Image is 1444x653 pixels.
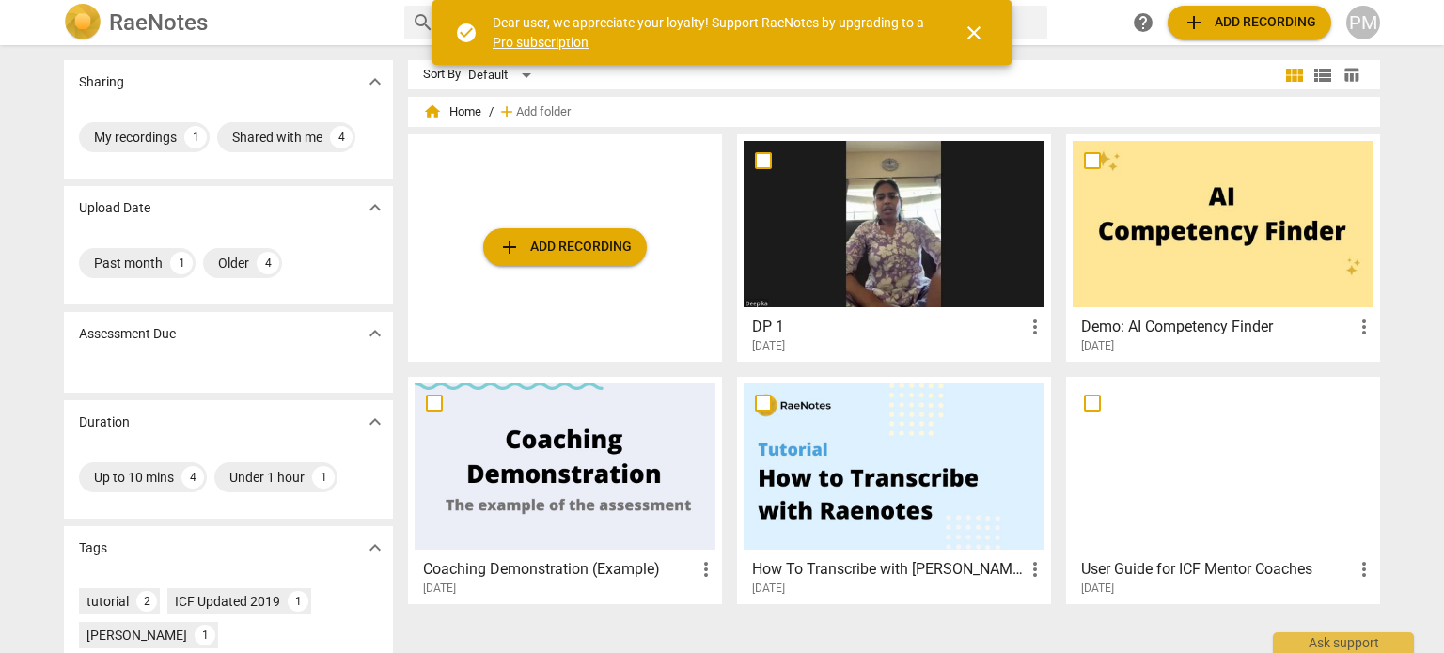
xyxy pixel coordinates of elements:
[1280,61,1309,89] button: Tile view
[1283,64,1306,86] span: view_module
[1024,558,1046,581] span: more_vert
[468,60,538,90] div: Default
[364,322,386,345] span: expand_more
[361,68,389,96] button: Show more
[361,194,389,222] button: Show more
[79,538,107,558] p: Tags
[1081,581,1114,597] span: [DATE]
[744,383,1044,596] a: How To Transcribe with [PERSON_NAME][DATE]
[497,102,516,121] span: add
[257,252,279,274] div: 4
[312,466,335,489] div: 1
[489,105,494,119] span: /
[1126,6,1160,39] a: Help
[963,22,985,44] span: close
[86,592,129,611] div: tutorial
[79,198,150,218] p: Upload Date
[1168,6,1331,39] button: Upload
[1311,64,1334,86] span: view_list
[1183,11,1316,34] span: Add recording
[1183,11,1205,34] span: add
[361,408,389,436] button: Show more
[752,581,785,597] span: [DATE]
[1342,66,1360,84] span: table_chart
[423,102,442,121] span: home
[423,102,481,121] span: Home
[181,466,204,489] div: 4
[1353,316,1375,338] span: more_vert
[288,591,308,612] div: 1
[1337,61,1365,89] button: Table view
[1073,141,1373,353] a: Demo: AI Competency Finder[DATE]
[423,581,456,597] span: [DATE]
[94,254,163,272] div: Past month
[364,196,386,219] span: expand_more
[175,592,280,611] div: ICF Updated 2019
[218,254,249,272] div: Older
[64,4,102,41] img: Logo
[455,22,478,44] span: check_circle
[951,10,997,55] button: Close
[86,626,187,645] div: [PERSON_NAME]
[1309,61,1337,89] button: List view
[412,11,434,34] span: search
[170,252,193,274] div: 1
[744,141,1044,353] a: DP 1[DATE]
[361,319,389,348] button: Show more
[695,558,717,581] span: more_vert
[136,591,157,612] div: 2
[1073,383,1373,596] a: User Guide for ICF Mentor Coaches[DATE]
[79,324,176,344] p: Assessment Due
[184,126,207,148] div: 1
[483,228,647,266] button: Upload
[1024,316,1046,338] span: more_vert
[1353,558,1375,581] span: more_vert
[1081,316,1353,338] h3: Demo: AI Competency Finder
[1081,558,1353,581] h3: User Guide for ICF Mentor Coaches
[64,4,389,41] a: LogoRaeNotes
[752,558,1024,581] h3: How To Transcribe with RaeNotes
[1346,6,1380,39] button: PM
[330,126,353,148] div: 4
[516,105,571,119] span: Add folder
[1132,11,1154,34] span: help
[364,536,386,559] span: expand_more
[232,128,322,147] div: Shared with me
[493,13,929,52] div: Dear user, we appreciate your loyalty! Support RaeNotes by upgrading to a
[364,70,386,93] span: expand_more
[423,68,461,82] div: Sort By
[94,128,177,147] div: My recordings
[195,625,215,645] div: 1
[423,558,695,581] h3: Coaching Demonstration (Example)
[94,468,174,487] div: Up to 10 mins
[229,468,305,487] div: Under 1 hour
[1273,632,1414,653] div: Ask support
[752,316,1024,338] h3: DP 1
[364,411,386,433] span: expand_more
[752,338,785,354] span: [DATE]
[109,9,208,36] h2: RaeNotes
[361,534,389,562] button: Show more
[1081,338,1114,354] span: [DATE]
[498,236,632,258] span: Add recording
[415,383,715,596] a: Coaching Demonstration (Example)[DATE]
[79,72,124,92] p: Sharing
[493,35,589,50] a: Pro subscription
[79,412,130,432] p: Duration
[498,236,521,258] span: add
